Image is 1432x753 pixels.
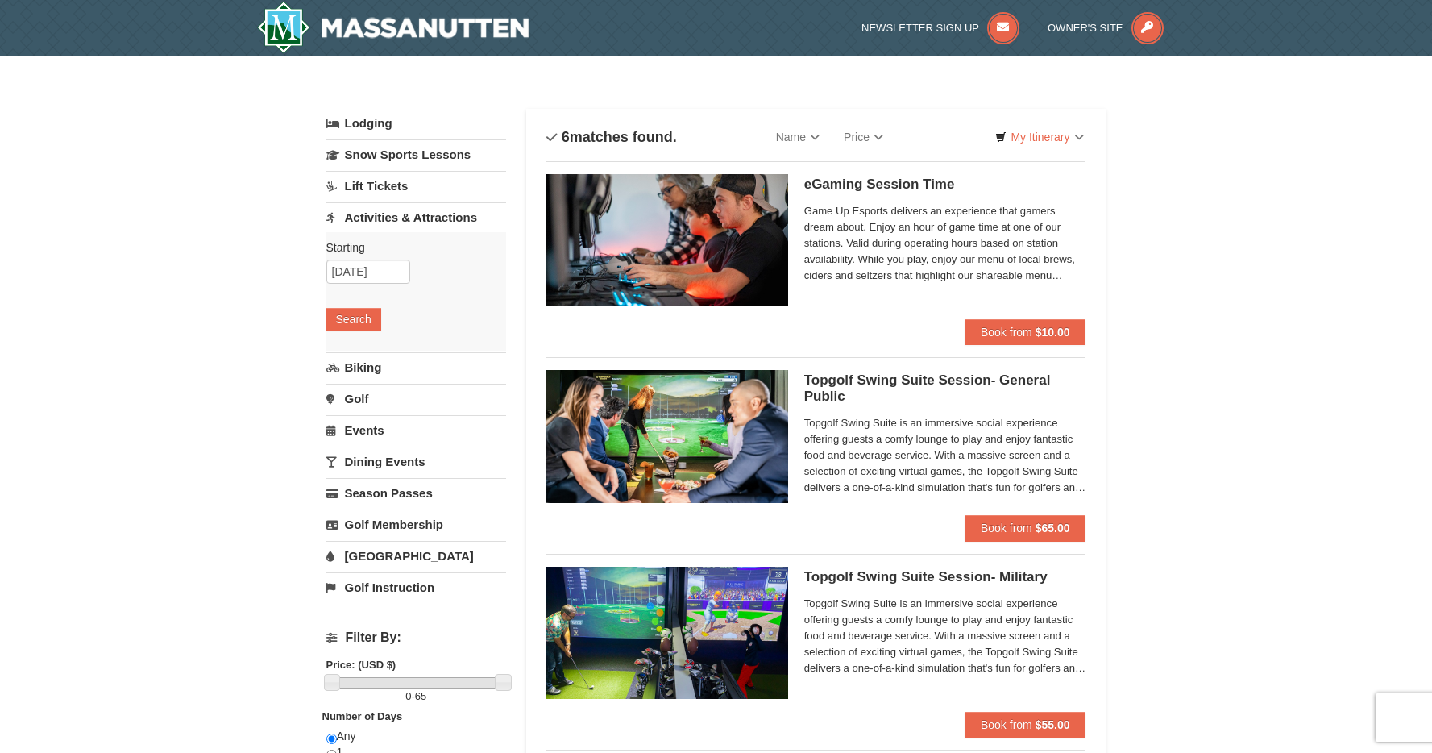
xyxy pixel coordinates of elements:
[804,596,1086,676] span: Topgolf Swing Suite is an immersive social experience offering guests a comfy lounge to play and ...
[326,689,506,705] label: -
[326,352,506,382] a: Biking
[257,2,529,53] img: Massanutten Resort Logo
[326,478,506,508] a: Season Passes
[326,308,381,331] button: Search
[804,569,1086,585] h5: Topgolf Swing Suite Session- Military
[405,690,411,702] span: 0
[1048,22,1164,34] a: Owner's Site
[326,202,506,232] a: Activities & Attractions
[326,415,506,445] a: Events
[326,139,506,169] a: Snow Sports Lessons
[981,522,1032,535] span: Book from
[415,690,426,702] span: 65
[562,129,570,145] span: 6
[326,447,506,476] a: Dining Events
[764,121,832,153] a: Name
[326,239,494,256] label: Starting
[326,659,396,671] strong: Price: (USD $)
[326,109,506,138] a: Lodging
[804,415,1086,496] span: Topgolf Swing Suite is an immersive social experience offering guests a comfy lounge to play and ...
[985,125,1094,149] a: My Itinerary
[832,121,895,153] a: Price
[1036,522,1070,535] strong: $65.00
[861,22,1019,34] a: Newsletter Sign Up
[546,567,788,699] img: 19664770-40-fe46a84b.jpg
[326,541,506,571] a: [GEOGRAPHIC_DATA]
[1036,718,1070,731] strong: $55.00
[326,171,506,201] a: Lift Tickets
[322,710,403,722] strong: Number of Days
[965,319,1086,345] button: Book from $10.00
[1036,326,1070,339] strong: $10.00
[546,174,788,306] img: 19664770-34-0b975b5b.jpg
[804,177,1086,193] h5: eGaming Session Time
[804,203,1086,284] span: Game Up Esports delivers an experience that gamers dream about. Enjoy an hour of game time at one...
[326,630,506,645] h4: Filter By:
[965,712,1086,738] button: Book from $55.00
[1048,22,1123,34] span: Owner's Site
[326,384,506,414] a: Golf
[257,2,529,53] a: Massanutten Resort
[861,22,979,34] span: Newsletter Sign Up
[981,326,1032,339] span: Book from
[546,129,677,145] h4: matches found.
[981,718,1032,731] span: Book from
[965,515,1086,541] button: Book from $65.00
[326,510,506,539] a: Golf Membership
[804,372,1086,405] h5: Topgolf Swing Suite Session- General Public
[326,572,506,602] a: Golf Instruction
[546,370,788,502] img: 19664770-17-d333e4c3.jpg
